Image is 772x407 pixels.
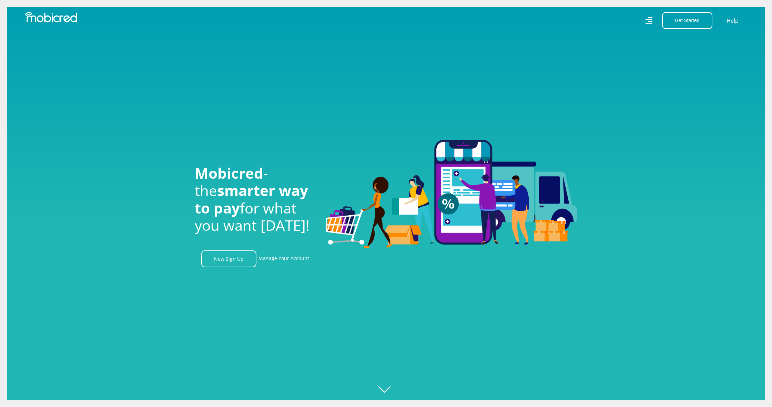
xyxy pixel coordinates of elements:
[25,12,77,22] img: Mobicred
[201,250,256,267] a: New Sign Up
[195,165,315,234] h1: - the for what you want [DATE]!
[258,250,309,267] a: Manage Your Account
[726,16,739,25] a: Help
[326,140,577,249] img: Welcome to Mobicred
[195,163,263,183] span: Mobicred
[662,12,712,29] button: Get Started
[195,180,308,217] span: smarter way to pay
